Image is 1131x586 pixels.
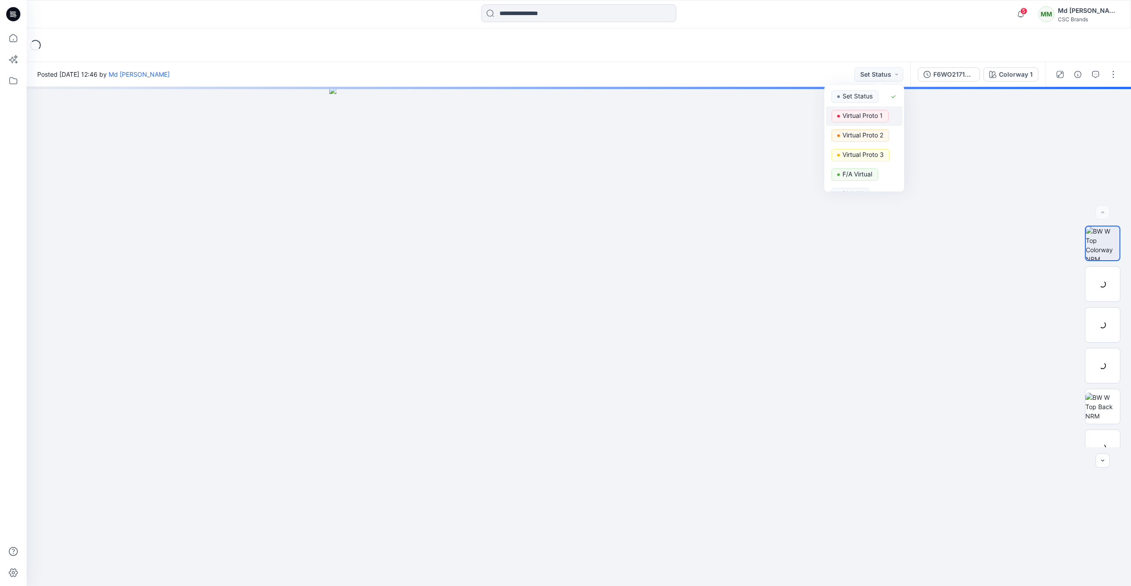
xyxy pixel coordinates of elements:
div: Colorway 1 [999,70,1033,79]
span: 5 [1020,8,1027,15]
p: Virtual Proto 2 [842,129,883,141]
div: F6WO217145_F26_PAREG_VP1 [933,70,974,79]
img: eyJhbGciOiJIUzI1NiIsImtpZCI6IjAiLCJzbHQiOiJzZXMiLCJ0eXAiOiJKV1QifQ.eyJkYXRhIjp7InR5cGUiOiJzdG9yYW... [329,87,828,586]
a: Md [PERSON_NAME] [109,70,170,78]
span: Posted [DATE] 12:46 by [37,70,170,79]
button: F6WO217145_F26_PAREG_VP1 [918,67,980,82]
p: BLOCK [842,188,863,199]
img: BW W Top Colorway NRM [1086,227,1119,260]
div: Md [PERSON_NAME] [1058,5,1120,16]
button: Colorway 1 [983,67,1038,82]
p: F/A Virtual [842,168,872,180]
img: BW W Top Back NRM [1085,393,1120,421]
div: CSC Brands [1058,16,1120,23]
button: Details [1071,67,1085,82]
p: Set Status [842,90,873,102]
p: Virtual Proto 3 [842,149,884,160]
div: MM [1038,6,1054,22]
p: Virtual Proto 1 [842,110,883,121]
